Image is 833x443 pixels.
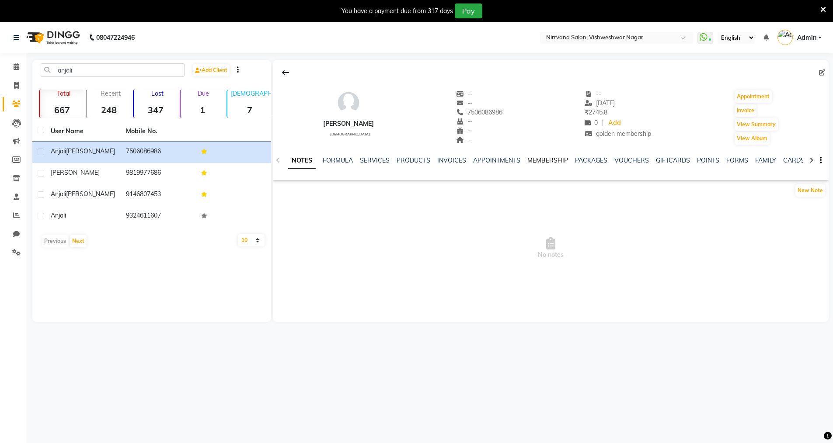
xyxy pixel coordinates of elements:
button: Appointment [735,90,772,103]
a: FORMS [726,156,748,164]
span: 2745.8 [585,108,607,116]
img: avatar [335,90,362,116]
span: [DEMOGRAPHIC_DATA] [330,132,370,136]
span: -- [456,118,473,125]
button: View Album [735,132,770,145]
strong: 1 [181,104,225,115]
a: FORMULA [323,156,353,164]
a: POINTS [697,156,719,164]
th: Mobile No. [121,121,196,142]
span: golden membership [585,130,651,138]
button: Next [70,235,87,247]
input: Search by Name/Mobile/Email/Code [41,63,185,77]
td: 9324611607 [121,206,196,227]
button: Pay [455,3,482,18]
strong: 667 [40,104,84,115]
td: 7506086986 [121,142,196,163]
span: [PERSON_NAME] [51,169,100,177]
span: 7506086986 [456,108,502,116]
div: You have a payment due from 317 days [342,7,453,16]
span: -- [456,90,473,98]
a: INVOICES [437,156,466,164]
span: Anjali [51,211,66,219]
button: New Note [795,184,825,197]
a: GIFTCARDS [656,156,690,164]
span: [PERSON_NAME] [66,147,115,155]
p: Lost [137,90,178,97]
p: Total [43,90,84,97]
button: Invoice [735,104,756,117]
span: Anjali [51,190,66,198]
a: CARDS [783,156,805,164]
td: 9146807453 [121,184,196,206]
b: 08047224946 [96,25,135,50]
p: Recent [90,90,131,97]
span: -- [585,90,601,98]
span: -- [456,136,473,144]
span: [DATE] [585,99,615,107]
div: [PERSON_NAME] [323,119,374,128]
span: ₹ [585,108,589,116]
a: PACKAGES [575,156,607,164]
td: 9819977686 [121,163,196,184]
span: [PERSON_NAME] [66,190,115,198]
span: No notes [273,204,829,292]
a: NOTES [288,153,316,169]
a: APPOINTMENTS [473,156,520,164]
span: | [601,118,603,128]
span: -- [456,99,473,107]
a: Add [606,117,622,129]
a: PRODUCTS [397,156,430,164]
a: MEMBERSHIP [527,156,568,164]
span: Admin [797,33,816,42]
span: Anjali [51,147,66,155]
a: FAMILY [755,156,776,164]
span: 0 [585,119,598,127]
span: -- [456,127,473,135]
strong: 347 [134,104,178,115]
a: Add Client [193,64,230,76]
img: Admin [777,30,793,45]
p: Due [182,90,225,97]
img: logo [22,25,82,50]
p: [DEMOGRAPHIC_DATA] [231,90,272,97]
button: View Summary [735,118,778,131]
strong: 248 [87,104,131,115]
a: VOUCHERS [614,156,649,164]
a: SERVICES [360,156,390,164]
div: Back to Client [276,64,295,81]
strong: 7 [227,104,272,115]
th: User Name [45,121,121,142]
